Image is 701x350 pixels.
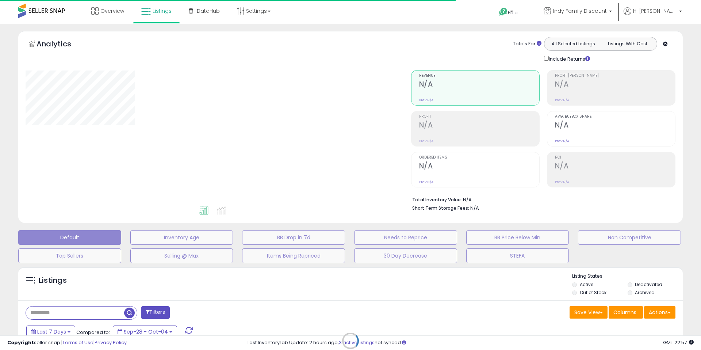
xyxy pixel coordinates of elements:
[242,230,345,245] button: BB Drop in 7d
[130,230,233,245] button: Inventory Age
[553,7,607,15] span: Indy Family Discount
[419,80,539,90] h2: N/A
[555,98,569,102] small: Prev: N/A
[37,39,85,51] h5: Analytics
[555,80,675,90] h2: N/A
[600,39,655,49] button: Listings With Cost
[546,39,601,49] button: All Selected Listings
[419,180,433,184] small: Prev: N/A
[242,248,345,263] button: Items Being Repriced
[539,54,599,63] div: Include Returns
[412,205,469,211] b: Short Term Storage Fees:
[7,339,34,346] strong: Copyright
[412,195,670,203] li: N/A
[633,7,677,15] span: Hi [PERSON_NAME]
[555,162,675,172] h2: N/A
[354,230,457,245] button: Needs to Reprice
[508,9,518,16] span: Help
[18,230,121,245] button: Default
[419,74,539,78] span: Revenue
[555,74,675,78] span: Profit [PERSON_NAME]
[419,162,539,172] h2: N/A
[555,180,569,184] small: Prev: N/A
[153,7,172,15] span: Listings
[419,156,539,160] span: Ordered Items
[419,115,539,119] span: Profit
[555,139,569,143] small: Prev: N/A
[354,248,457,263] button: 30 Day Decrease
[466,230,569,245] button: BB Price Below Min
[555,156,675,160] span: ROI
[18,248,121,263] button: Top Sellers
[470,205,479,212] span: N/A
[197,7,220,15] span: DataHub
[130,248,233,263] button: Selling @ Max
[499,7,508,16] i: Get Help
[419,98,433,102] small: Prev: N/A
[466,248,569,263] button: STEFA
[555,121,675,131] h2: N/A
[578,230,681,245] button: Non Competitive
[7,339,127,346] div: seller snap | |
[624,7,682,24] a: Hi [PERSON_NAME]
[419,121,539,131] h2: N/A
[555,115,675,119] span: Avg. Buybox Share
[419,139,433,143] small: Prev: N/A
[513,41,541,47] div: Totals For
[412,197,462,203] b: Total Inventory Value:
[100,7,124,15] span: Overview
[493,2,532,24] a: Help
